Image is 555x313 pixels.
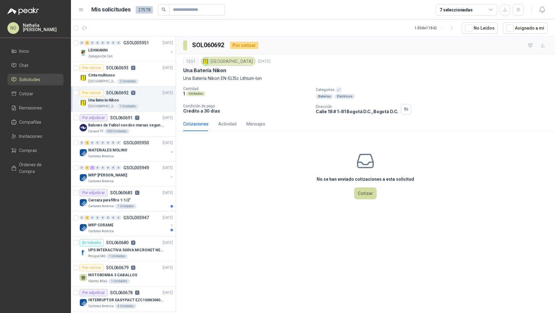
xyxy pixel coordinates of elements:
div: 0 [106,41,110,45]
a: Cotizar [7,88,64,100]
div: 0 [111,41,116,45]
img: Company Logo [80,99,87,106]
a: Por adjudicarSOL0606785[DATE] Company LogoINTERRUPTOR EASYPACT EZC100N3040C 40AMP 25K SCHNEIDERCa... [71,286,175,311]
div: 0 [95,41,100,45]
button: Cotizar [354,187,376,199]
p: Nathalia [PERSON_NAME] [23,23,64,32]
p: [DATE] [162,90,173,96]
div: 2 [85,166,89,170]
p: 0 [131,91,135,95]
span: Cotizar [19,90,33,97]
span: Inicio [19,48,29,55]
a: Remisiones [7,102,64,114]
p: GSOL005951 [123,41,149,45]
div: Unidades [186,91,205,96]
div: 0 [95,166,100,170]
img: Company Logo [80,49,87,56]
img: Company Logo [202,58,209,65]
h3: No se han enviado cotizaciones a esta solicitud [317,176,414,183]
p: MRP CORAME [88,222,113,228]
p: [DATE] [162,240,173,246]
div: 1 Unidades [106,254,128,259]
p: LEHMANNI [88,47,108,53]
div: 0 [80,216,84,220]
p: 3 [131,241,135,245]
img: Company Logo [80,149,87,156]
p: 0 [131,266,135,270]
p: Cartones America [88,229,114,234]
a: Invitaciones [7,130,64,142]
div: NO [7,22,19,34]
div: 0 [80,41,84,45]
p: SOL060691 [110,116,133,120]
div: 0 [111,216,116,220]
a: 0 2 0 0 0 0 0 0 GSOL005947[DATE] Company LogoMRP CORAMECartones America [80,214,174,234]
p: Carcaza para filtro 1-1/2" [88,197,131,203]
p: 2 [135,191,139,195]
a: Solicitudes [7,74,64,85]
p: [GEOGRAPHIC_DATA] [88,79,116,84]
p: SOL060692 [106,91,129,95]
span: Remisiones [19,105,42,111]
div: 1 [90,166,95,170]
div: 0 [106,141,110,145]
p: [DATE] [162,215,173,221]
a: 0 2 1 0 0 0 0 0 GSOL005949[DATE] Company LogoMRP [PERSON_NAME]Cartones America [80,164,174,184]
p: SOL060679 [106,266,129,270]
p: UPS INTERACTIVA 500VA MICRONET NEGRA MARCA: POWEST NICOMAR [88,247,165,253]
span: search [162,7,166,12]
span: Chat [19,62,28,69]
div: Por adjudicar [80,114,108,121]
a: Inicio [7,45,64,57]
div: Por adjudicar [80,289,108,296]
a: Por adjudicarSOL0606911[DATE] Company LogoBalones de Futbol con dos marcas segun adjunto. Adjunta... [71,112,175,137]
p: [DATE] [162,190,173,196]
p: Crédito a 30 días [183,108,311,113]
div: 0 [95,141,100,145]
a: En tránsitoSOL0606803[DATE] Company LogoUPS INTERACTIVA 500VA MICRONET NEGRA MARCA: POWEST NICOMA... [71,237,175,262]
p: Calle 18 # 1-81 Bogotá D.C. , Bogotá D.C. [316,109,399,114]
div: Por cotizar [80,64,104,72]
p: Categorías [316,87,553,93]
a: Compañías [7,116,64,128]
div: 2 [85,216,89,220]
div: 0 [116,216,121,220]
div: 0 [80,141,84,145]
p: [DATE] [162,115,173,121]
p: Balones de Futbol con dos marcas segun adjunto. Adjuntar cotizacion en su formato [88,122,165,128]
div: 0 [101,141,105,145]
div: 0 [90,216,95,220]
div: 0 [80,166,84,170]
div: 2 [85,141,89,145]
div: 0 [95,216,100,220]
div: 0 [116,166,121,170]
div: 4 Unidades [115,304,136,309]
p: Cartones America [88,204,114,209]
div: En tránsito [80,239,104,246]
p: Zoologico De Cali [88,54,113,59]
a: Por cotizarSOL0606930[DATE] Company LogoCinta multiusos[GEOGRAPHIC_DATA]2 Unidades [71,62,175,87]
p: [DATE] [162,290,173,296]
p: SOL060683 [110,191,133,195]
p: GSOL005950 [123,141,149,145]
img: Company Logo [80,249,87,256]
div: Mensajes [246,121,265,127]
div: 1651 [183,58,199,65]
a: Órdenes de Compra [7,159,64,177]
span: 27578 [136,6,153,14]
p: Cinta multiusos [88,72,115,78]
div: 2 Unidades [117,79,138,84]
p: INTERRUPTOR EASYPACT EZC100N3040C 40AMP 25K SCHNEIDER [88,297,165,303]
div: 0 [90,141,95,145]
h3: SOL060692 [192,40,225,50]
div: 1 Unidades [109,279,130,284]
div: Eléctricos [335,94,355,99]
p: Cantidad [183,87,311,91]
p: MATERIALES MOLINO [88,147,127,153]
img: Company Logo [80,74,87,81]
p: [DATE] [162,65,173,71]
div: [GEOGRAPHIC_DATA] [201,57,256,66]
p: GSOL005947 [123,216,149,220]
img: Logo peakr [7,7,39,15]
div: Cotizaciones [183,121,208,127]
